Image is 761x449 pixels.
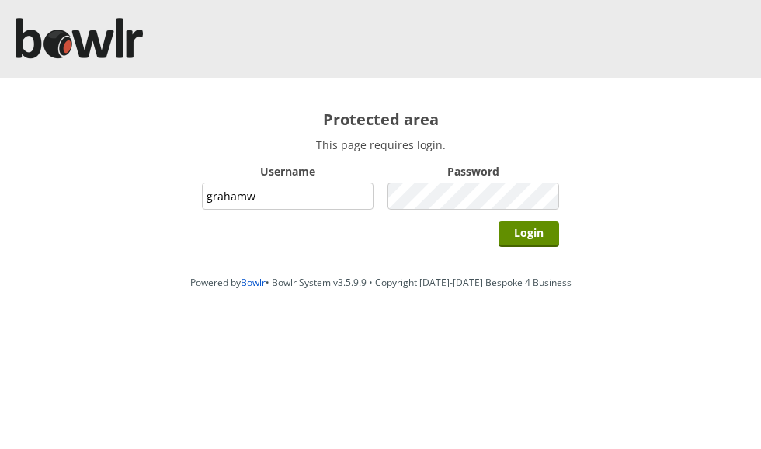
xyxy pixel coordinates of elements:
input: Login [499,221,559,247]
span: Powered by • Bowlr System v3.5.9.9 • Copyright [DATE]-[DATE] Bespoke 4 Business [190,276,572,289]
h2: Protected area [202,109,559,130]
p: This page requires login. [202,137,559,152]
label: Password [387,164,559,179]
label: Username [202,164,374,179]
a: Bowlr [241,276,266,289]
